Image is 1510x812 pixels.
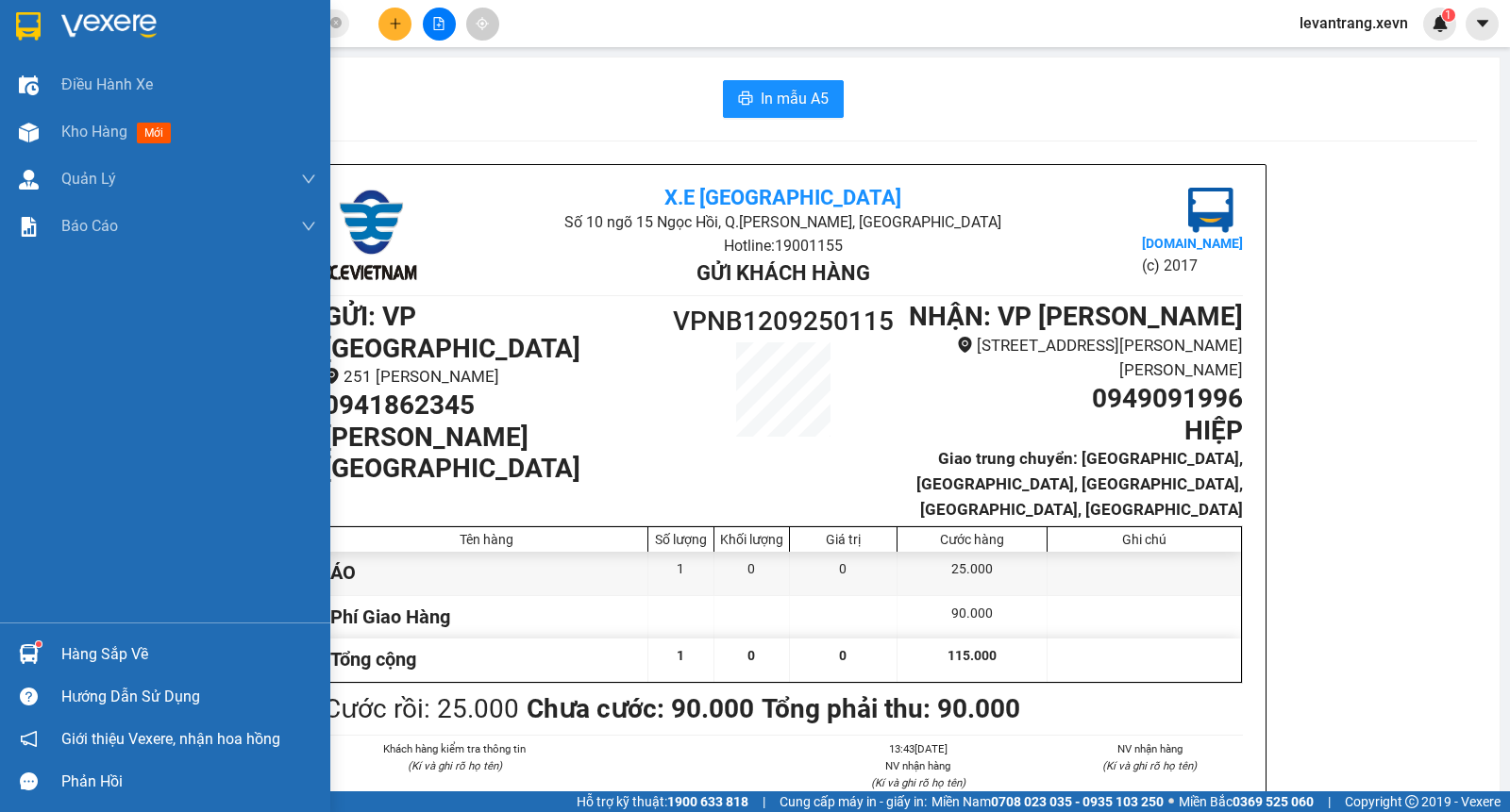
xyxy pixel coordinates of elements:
span: Kho hàng [61,123,127,141]
button: aim [466,8,499,41]
img: logo.jpg [24,24,118,118]
span: Cung cấp máy in - giấy in: [780,791,927,812]
span: Điều hành xe [61,73,153,96]
button: printerIn mẫu A5 [723,80,844,118]
li: Hotline: 19001155 [176,70,789,93]
div: Cước rồi : 25.000 [324,688,519,730]
div: Phí Giao Hàng [326,596,648,638]
span: down [301,172,316,187]
div: Hàng sắp về [61,640,316,669]
li: 251 [PERSON_NAME] [324,364,668,389]
sup: 1 [1442,8,1455,22]
span: levantrang.xevn [1284,11,1423,35]
b: [DOMAIN_NAME] [1142,236,1243,251]
div: Khối lượng [719,532,784,547]
h1: 0949091996 [898,383,1243,415]
h1: HIỆP [898,415,1243,447]
strong: 0708 023 035 - 0935 103 250 [991,794,1164,809]
span: ⚪️ [1168,798,1174,805]
b: Giao trung chuyển: [GEOGRAPHIC_DATA], [GEOGRAPHIC_DATA], [GEOGRAPHIC_DATA], [GEOGRAPHIC_DATA], [G... [916,449,1243,518]
div: Ghi chú [1052,532,1236,547]
img: warehouse-icon [19,75,39,95]
span: plus [389,17,402,30]
div: Giá trị [795,532,892,547]
li: Số 10 ngõ 15 Ngọc Hồi, Q.[PERSON_NAME], [GEOGRAPHIC_DATA] [477,210,1089,234]
span: file-add [432,17,445,30]
strong: 0369 525 060 [1233,794,1314,809]
strong: 1900 633 818 [667,794,748,809]
img: logo.jpg [324,188,418,282]
b: X.E [GEOGRAPHIC_DATA] [664,186,901,209]
img: logo-vxr [16,12,41,41]
b: Tổng phải thu: 90.000 [762,693,1020,724]
span: 1 [677,648,684,663]
span: environment [324,368,340,384]
span: Báo cáo [61,214,118,238]
li: Số 10 ngõ 15 Ngọc Hồi, Q.[PERSON_NAME], [GEOGRAPHIC_DATA] [176,46,789,70]
span: Hỗ trợ kỹ thuật: [577,791,748,812]
span: notification [20,730,38,748]
b: GỬI : VP [PERSON_NAME] [24,137,327,168]
li: Khách hàng kiểm tra thông tin [361,740,548,757]
span: close-circle [330,17,342,28]
i: (Kí và ghi rõ họ tên) [1102,759,1197,772]
div: Hướng dẫn sử dụng [61,683,316,711]
span: question-circle [20,688,38,705]
div: Cước hàng [902,532,1042,547]
span: | [763,791,765,812]
span: 0 [747,648,755,663]
span: 0 [839,648,847,663]
span: 1 [1445,8,1451,22]
span: printer [738,91,753,108]
h1: 0941862345 [324,389,668,422]
li: (c) 2017 [1142,254,1243,277]
span: caret-down [1474,15,1491,32]
b: NHẬN : VP [PERSON_NAME] [909,301,1243,332]
i: (Kí và ghi rõ họ tên) [408,759,502,772]
i: (Kí và ghi rõ họ tên) [871,776,965,789]
button: file-add [423,8,456,41]
img: warehouse-icon [19,170,39,190]
button: plus [378,8,411,41]
span: | [1328,791,1331,812]
img: icon-new-feature [1432,15,1449,32]
div: 0 [714,552,790,594]
li: NV nhận hàng [825,757,1012,774]
span: close-circle [330,15,342,33]
button: caret-down [1466,8,1499,41]
span: copyright [1405,795,1418,808]
b: Chưa cước : 90.000 [527,693,754,724]
sup: 1 [36,641,42,647]
b: Gửi khách hàng [696,261,870,285]
h1: VPNB1209250115 [668,301,898,342]
span: down [301,219,316,234]
span: message [20,772,38,790]
h1: [PERSON_NAME][GEOGRAPHIC_DATA] [324,422,668,485]
div: Số lượng [653,532,709,547]
img: warehouse-icon [19,644,39,664]
div: 90.000 [898,596,1048,638]
li: 13:43[DATE] [825,740,1012,757]
li: [STREET_ADDRESS][PERSON_NAME][PERSON_NAME] [898,333,1243,383]
span: Miền Nam [931,791,1164,812]
div: 1 [648,552,714,594]
div: Phản hồi [61,768,316,796]
span: environment [957,337,973,353]
div: Tên hàng [330,532,643,547]
img: logo.jpg [1188,188,1233,233]
b: GỬI : VP [GEOGRAPHIC_DATA] [324,301,580,364]
li: NV nhận hàng [1057,740,1244,757]
div: ÁO [326,552,648,594]
span: Miền Bắc [1179,791,1314,812]
span: Tổng cộng [330,648,416,671]
span: Quản Lý [61,167,116,191]
div: 25.000 [898,552,1048,594]
li: Hotline: 19001155 [477,234,1089,257]
span: Giới thiệu Vexere, nhận hoa hồng [61,727,280,751]
span: aim [476,17,489,30]
img: solution-icon [19,217,39,237]
span: mới [137,123,171,143]
div: 0 [790,552,898,594]
span: 115.000 [948,648,997,663]
img: warehouse-icon [19,123,39,142]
